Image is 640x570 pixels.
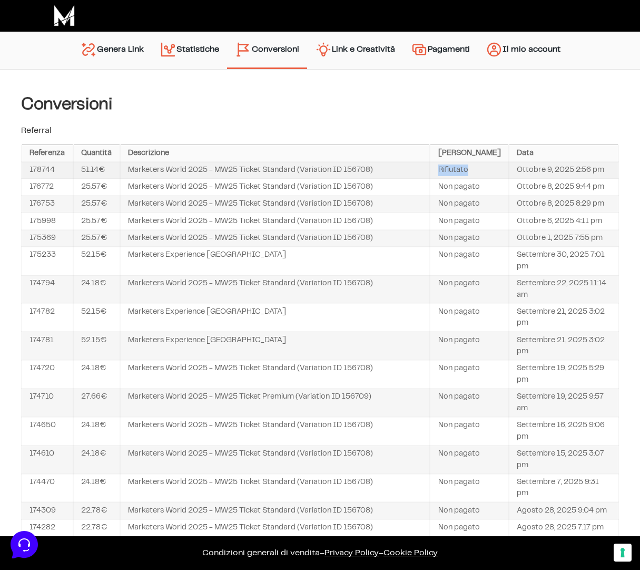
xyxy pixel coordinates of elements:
[202,549,320,557] a: Condizioni generali di vendita
[162,353,178,363] p: Aiuto
[112,131,194,139] a: Apri Centro Assistenza
[22,417,73,446] td: 174650
[22,196,73,212] td: 176753
[509,446,618,474] td: Settembre 15, 2025 3:07 pm
[430,474,509,503] td: Non pagato
[509,230,618,247] td: Ottobre 1, 2025 7:55 pm
[235,41,252,58] img: conversion-2.svg
[17,42,90,51] span: Le tue conversazioni
[509,519,618,536] td: Agosto 28, 2025 7:17 pm
[430,332,509,360] td: Non pagato
[17,59,38,80] img: dark
[430,196,509,212] td: Non pagato
[68,95,155,103] span: Inizia una conversazione
[509,417,618,446] td: Settembre 16, 2025 9:06 pm
[73,519,120,536] td: 22.78€
[430,446,509,474] td: Non pagato
[73,196,120,212] td: 25.57€
[17,89,194,110] button: Inizia una conversazione
[430,212,509,229] td: Non pagato
[120,247,430,275] td: Marketers Experience [GEOGRAPHIC_DATA]
[509,332,618,360] td: Settembre 21, 2025 3:02 pm
[430,303,509,332] td: Non pagato
[120,519,430,536] td: Marketers World 2025 - MW25 Ticket Standard (Variation ID 156708)
[80,41,97,58] img: generate-link.svg
[73,179,120,196] td: 25.57€
[509,389,618,417] td: Settembre 19, 2025 9:57 am
[430,417,509,446] td: Non pagato
[32,353,50,363] p: Home
[152,37,227,64] a: Statistiche
[22,303,73,332] td: 174782
[430,230,509,247] td: Non pagato
[22,212,73,229] td: 175998
[73,275,120,304] td: 24.18€
[430,389,509,417] td: Non pagato
[430,519,509,536] td: Non pagato
[430,179,509,196] td: Non pagato
[22,247,73,275] td: 175233
[22,446,73,474] td: 174610
[509,275,618,304] td: Settembre 22, 2025 11:14 am
[430,360,509,389] td: Non pagato
[21,124,619,137] p: Referral
[73,145,120,162] th: Quantità
[120,162,430,179] td: Marketers World 2025 - MW25 Ticket Standard (Variation ID 156708)
[8,529,40,561] iframe: Customerly Messenger Launcher
[315,41,332,58] img: creativity.svg
[73,230,120,247] td: 25.57€
[160,41,176,58] img: stats.svg
[509,212,618,229] td: Ottobre 6, 2025 4:11 pm
[73,303,120,332] td: 52.15€
[120,360,430,389] td: Marketers World 2025 - MW25 Ticket Standard (Variation ID 156708)
[120,145,430,162] th: Descrizione
[120,212,430,229] td: Marketers World 2025 - MW25 Ticket Standard (Variation ID 156708)
[430,502,509,519] td: Non pagato
[430,247,509,275] td: Non pagato
[430,145,509,162] th: [PERSON_NAME]
[21,95,619,114] h4: Conversioni
[72,32,568,69] nav: Menu principale
[22,389,73,417] td: 174710
[73,474,120,503] td: 24.18€
[383,549,438,557] span: Cookie Policy
[120,179,430,196] td: Marketers World 2025 - MW25 Ticket Standard (Variation ID 156708)
[22,332,73,360] td: 174781
[486,41,503,58] img: account.svg
[120,446,430,474] td: Marketers World 2025 - MW25 Ticket Standard (Variation ID 156708)
[120,502,430,519] td: Marketers World 2025 - MW25 Ticket Standard (Variation ID 156708)
[509,162,618,179] td: Ottobre 9, 2025 2:56 pm
[73,162,120,179] td: 51.14€
[120,275,430,304] td: Marketers World 2025 - MW25 Ticket Standard (Variation ID 156708)
[430,275,509,304] td: Non pagato
[120,230,430,247] td: Marketers World 2025 - MW25 Ticket Standard (Variation ID 156708)
[120,474,430,503] td: Marketers World 2025 - MW25 Ticket Standard (Variation ID 156708)
[17,131,82,139] span: Trova una risposta
[73,339,138,363] button: Messaggi
[73,212,120,229] td: 25.57€
[120,303,430,332] td: Marketers Experience [GEOGRAPHIC_DATA]
[478,37,568,64] a: Il mio account
[22,179,73,196] td: 176772
[120,196,430,212] td: Marketers World 2025 - MW25 Ticket Standard (Variation ID 156708)
[11,547,629,559] p: – –
[22,162,73,179] td: 178744
[509,247,618,275] td: Settembre 30, 2025 7:01 pm
[73,446,120,474] td: 24.18€
[509,474,618,503] td: Settembre 7, 2025 9:31 pm
[51,59,72,80] img: dark
[22,474,73,503] td: 174470
[73,389,120,417] td: 27.66€
[34,59,55,80] img: dark
[509,179,618,196] td: Ottobre 8, 2025 9:44 pm
[120,332,430,360] td: Marketers Experience [GEOGRAPHIC_DATA]
[73,332,120,360] td: 52.15€
[72,37,152,64] a: Genera Link
[22,230,73,247] td: 175369
[24,153,172,164] input: Cerca un articolo...
[22,519,73,536] td: 174282
[120,389,430,417] td: Marketers World 2025 - MW25 Ticket Premium (Variation ID 156709)
[22,275,73,304] td: 174794
[509,360,618,389] td: Settembre 19, 2025 5:29 pm
[91,353,120,363] p: Messaggi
